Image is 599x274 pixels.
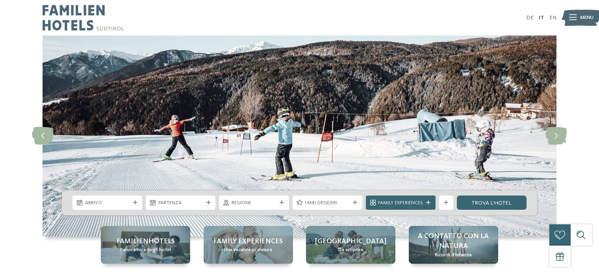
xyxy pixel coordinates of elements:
[213,237,283,246] span: Family experiences
[526,15,534,21] a: DE
[409,226,498,264] a: Hotel sulle piste da sci per bambini: divertimento senza confini A contatto con la natura Ricordi...
[315,237,386,246] span: [GEOGRAPHIC_DATA]
[435,252,472,259] span: Ricordi d’infanzia
[158,199,203,207] span: Partenza
[378,199,423,207] span: Family Experiences
[85,199,130,207] span: Arrivo
[305,199,350,207] span: I miei desideri
[204,226,293,264] a: Hotel sulle piste da sci per bambini: divertimento senza confini Family experiences Una vacanza s...
[338,246,363,253] span: Da scoprire
[457,196,527,210] a: trova l’hotel
[120,246,171,253] span: Panoramica degli hotel
[117,237,175,246] span: Familienhotels
[539,15,544,21] a: IT
[580,14,593,21] span: Menu
[549,15,556,21] a: EN
[101,226,190,264] a: Hotel sulle piste da sci per bambini: divertimento senza confini Familienhotels Panoramica degli ...
[224,246,272,253] span: Una vacanza su misura
[416,231,491,251] span: A contatto con la natura
[306,226,395,264] a: Hotel sulle piste da sci per bambini: divertimento senza confini [GEOGRAPHIC_DATA] Da scoprire
[43,35,556,237] img: Hotel sulle piste da sci per bambini: divertimento senza confini
[232,199,276,207] span: Regione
